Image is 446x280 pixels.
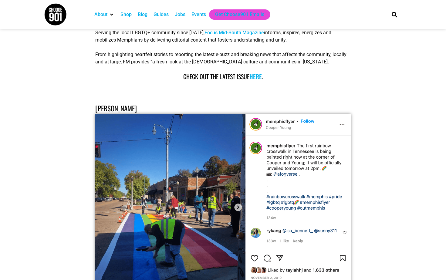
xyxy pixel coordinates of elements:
[138,11,147,18] a: Blog
[91,9,117,20] div: About
[249,72,262,81] a: here
[204,30,264,35] a: Focus Mid-South Magazine
[120,11,132,18] a: Shop
[191,11,206,18] a: Events
[215,11,264,18] a: Get Choose901 Emails
[91,9,381,20] nav: Main nav
[94,11,107,18] a: About
[154,11,169,18] a: Guides
[95,51,351,66] p: From highlighting heartfelt stories to reporting the latest e-buzz and breaking news that affects...
[175,11,185,18] a: Jobs
[95,73,351,80] p: Check out the latest issue .
[390,9,400,19] div: Search
[95,105,351,112] h4: [PERSON_NAME]
[95,29,351,44] p: Serving the local LBGTQ+ community since [DATE], informs, inspires, energizes and mobilizes Memph...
